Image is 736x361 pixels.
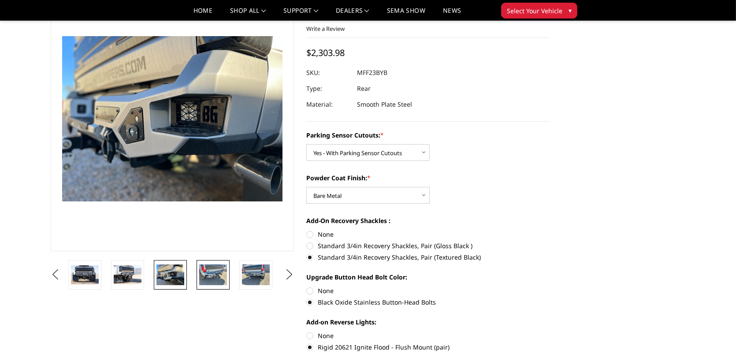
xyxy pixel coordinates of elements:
[306,241,550,250] label: Standard 3/4in Recovery Shackles, Pair (Gloss Black )
[306,253,550,262] label: Standard 3/4in Recovery Shackles, Pair (Textured Black)
[306,25,345,33] a: Write a Review
[357,81,371,97] dd: Rear
[283,7,318,20] a: Support
[692,319,736,361] iframe: Chat Widget
[507,6,562,15] span: Select Your Vehicle
[306,286,550,295] label: None
[306,272,550,282] label: Upgrade Button Head Bolt Color:
[114,265,141,284] img: 2023-2025 Ford F250-350-450 - Freedom Series - Rear Bumper
[230,7,266,20] a: shop all
[199,264,227,285] img: 2023-2025 Ford F250-350-450 - Freedom Series - Rear Bumper
[156,264,184,285] img: 2023-2025 Ford F250-350-450 - Freedom Series - Rear Bumper
[193,7,212,20] a: Home
[306,47,345,59] span: $2,303.98
[306,130,550,140] label: Parking Sensor Cutouts:
[306,331,550,340] label: None
[306,97,350,112] dt: Material:
[336,7,369,20] a: Dealers
[242,264,270,285] img: 2023-2025 Ford F250-350-450 - Freedom Series - Rear Bumper
[306,216,550,225] label: Add-On Recovery Shackles :
[306,81,350,97] dt: Type:
[48,268,62,281] button: Previous
[501,3,577,19] button: Select Your Vehicle
[306,317,550,327] label: Add-on Reverse Lights:
[387,7,425,20] a: SEMA Show
[357,65,387,81] dd: MFF23BYB
[71,265,99,284] img: 2023-2025 Ford F250-350-450 - Freedom Series - Rear Bumper
[306,65,350,81] dt: SKU:
[443,7,461,20] a: News
[306,230,550,239] label: None
[569,6,572,15] span: ▾
[306,298,550,307] label: Black Oxide Stainless Button-Head Bolts
[306,173,550,182] label: Powder Coat Finish:
[306,342,550,352] label: Rigid 20621 Ignite Flood - Flush Mount (pair)
[357,97,412,112] dd: Smooth Plate Steel
[283,268,296,281] button: Next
